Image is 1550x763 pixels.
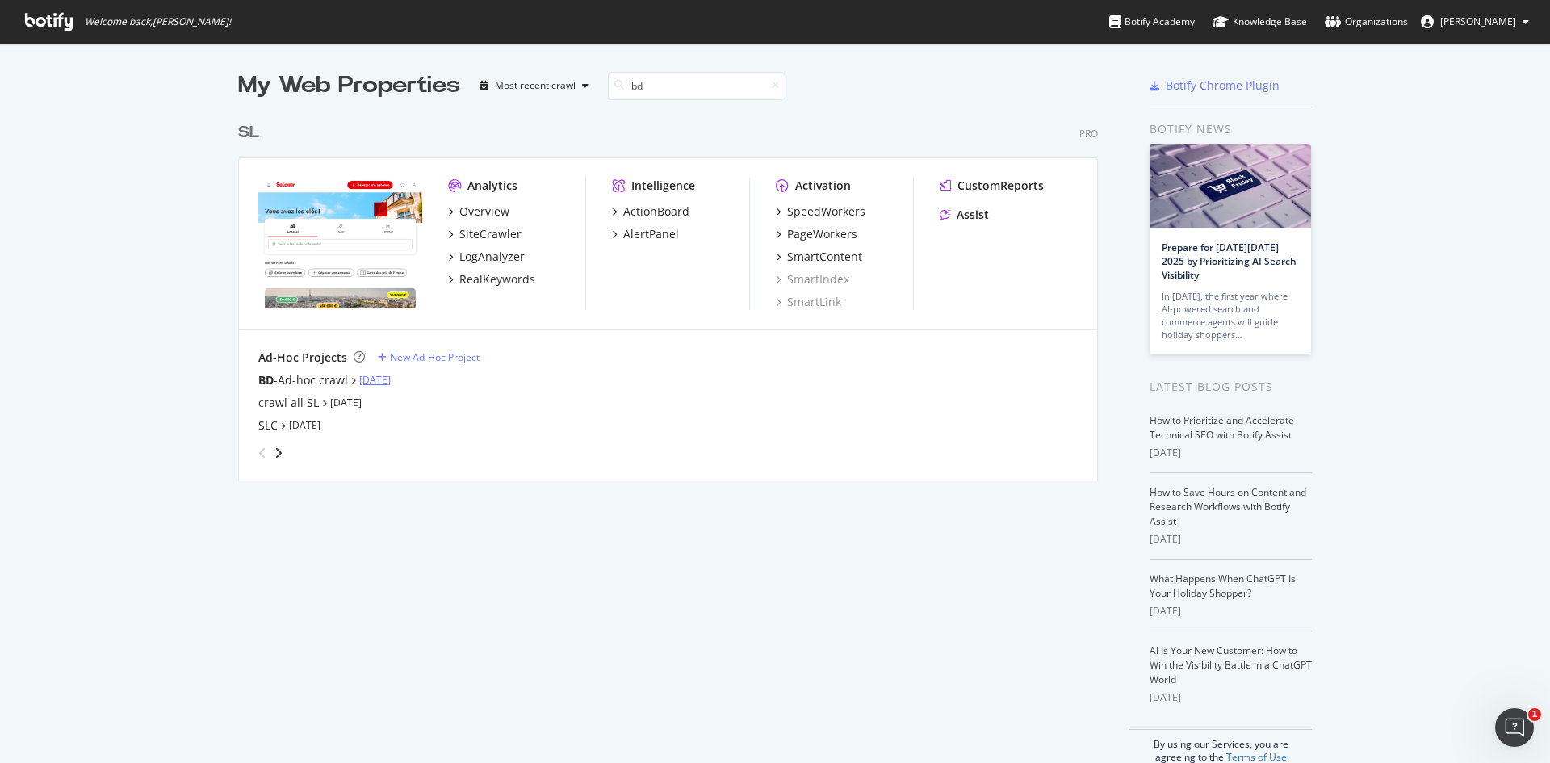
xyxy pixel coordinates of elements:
div: Botify Academy [1109,14,1195,30]
div: Ad-Hoc Projects [258,350,347,366]
div: -Ad-hoc crawl [258,372,348,388]
a: Assist [940,207,989,223]
div: angle-left [252,440,273,466]
a: [DATE] [330,396,362,409]
img: Prepare for Black Friday 2025 by Prioritizing AI Search Visibility [1150,144,1311,228]
div: Analytics [467,178,517,194]
span: 1 [1528,708,1541,721]
a: Overview [448,203,509,220]
div: SL [238,121,259,145]
img: seloger.com [258,178,422,308]
div: Assist [957,207,989,223]
div: SiteCrawler [459,226,522,242]
a: SL [238,121,266,145]
div: angle-right [273,445,284,461]
a: How to Prioritize and Accelerate Technical SEO with Botify Assist [1150,413,1294,442]
button: Most recent crawl [473,73,595,99]
a: CustomReports [940,178,1044,194]
div: SmartContent [787,249,862,265]
a: New Ad-Hoc Project [378,350,480,364]
div: Pro [1079,127,1098,140]
div: Botify Chrome Plugin [1166,78,1280,94]
a: Botify Chrome Plugin [1150,78,1280,94]
div: [DATE] [1150,690,1312,705]
div: Intelligence [631,178,695,194]
a: crawl all SL [258,395,319,411]
a: SLC [258,417,278,434]
div: RealKeywords [459,271,535,287]
a: SmartLink [776,294,841,310]
div: Overview [459,203,509,220]
div: Latest Blog Posts [1150,378,1312,396]
div: Activation [795,178,851,194]
span: Welcome back, [PERSON_NAME] ! [85,15,231,28]
a: [DATE] [289,418,320,432]
a: How to Save Hours on Content and Research Workflows with Botify Assist [1150,485,1306,528]
a: ActionBoard [612,203,689,220]
iframe: Intercom live chat [1495,708,1534,747]
a: SpeedWorkers [776,203,865,220]
a: Prepare for [DATE][DATE] 2025 by Prioritizing AI Search Visibility [1162,241,1297,282]
a: RealKeywords [448,271,535,287]
a: SmartContent [776,249,862,265]
div: LogAnalyzer [459,249,525,265]
div: SpeedWorkers [787,203,865,220]
a: What Happens When ChatGPT Is Your Holiday Shopper? [1150,572,1296,600]
a: SiteCrawler [448,226,522,242]
div: My Web Properties [238,69,460,102]
div: PageWorkers [787,226,857,242]
div: ActionBoard [623,203,689,220]
div: CustomReports [957,178,1044,194]
a: SmartIndex [776,271,849,287]
div: [DATE] [1150,446,1312,460]
a: AlertPanel [612,226,679,242]
div: AlertPanel [623,226,679,242]
b: BD [258,372,274,388]
div: Most recent crawl [495,81,576,90]
span: Yannick Laurent [1440,15,1516,28]
div: In [DATE], the first year where AI-powered search and commerce agents will guide holiday shoppers… [1162,290,1299,342]
div: Organizations [1325,14,1408,30]
div: [DATE] [1150,604,1312,618]
div: [DATE] [1150,532,1312,547]
button: [PERSON_NAME] [1408,9,1542,35]
div: grid [238,102,1111,481]
div: Knowledge Base [1213,14,1307,30]
div: New Ad-Hoc Project [390,350,480,364]
input: Search [608,72,785,100]
a: AI Is Your New Customer: How to Win the Visibility Battle in a ChatGPT World [1150,644,1312,686]
a: BD-Ad-hoc crawl [258,372,348,388]
a: [DATE] [359,373,391,387]
div: Botify news [1150,120,1312,138]
a: PageWorkers [776,226,857,242]
a: LogAnalyzer [448,249,525,265]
